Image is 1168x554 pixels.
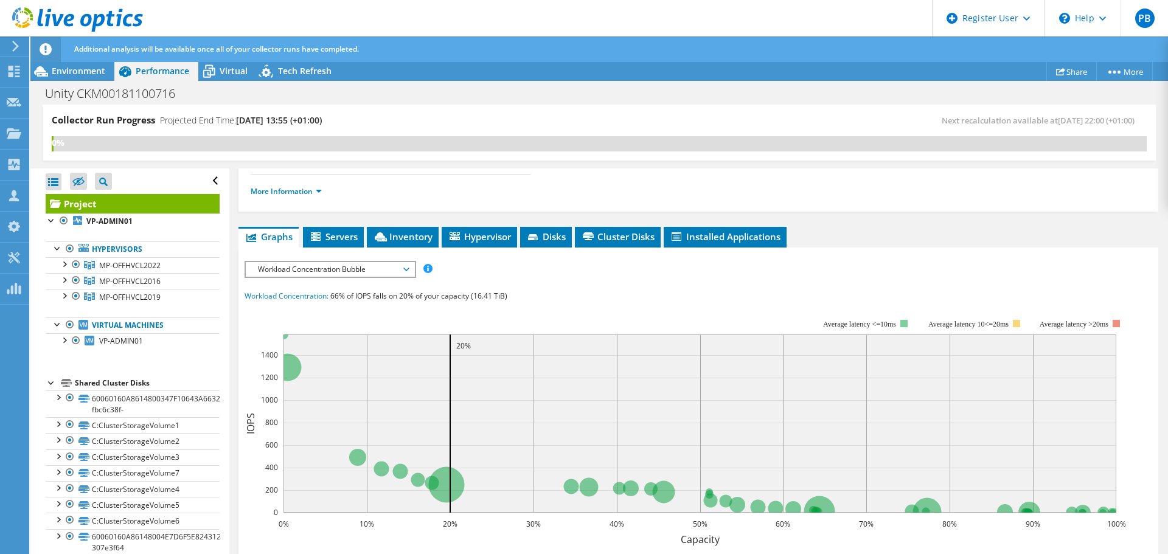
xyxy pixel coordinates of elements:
[136,65,189,77] span: Performance
[46,273,220,289] a: MP-OFFHVCL2016
[46,289,220,305] a: MP-OFFHVCL2019
[46,257,220,273] a: MP-OFFHVCL2022
[75,376,220,390] div: Shared Cluster Disks
[526,519,541,529] text: 30%
[99,260,161,271] span: MP-OFFHVCL2022
[46,194,220,213] a: Project
[40,87,194,100] h1: Unity CKM00181100716
[443,519,457,529] text: 20%
[279,519,289,529] text: 0%
[74,44,359,54] span: Additional analysis will be available once all of your collector runs have completed.
[245,291,328,301] span: Workload Concentration:
[46,417,220,433] a: C:ClusterStorageVolume1
[1096,62,1153,81] a: More
[261,372,278,383] text: 1200
[1135,9,1155,28] span: PB
[309,230,358,243] span: Servers
[610,519,624,529] text: 40%
[373,230,433,243] span: Inventory
[160,114,322,127] h4: Projected End Time:
[52,136,54,150] div: 0%
[1107,519,1126,529] text: 100%
[46,213,220,229] a: VP-ADMIN01
[46,433,220,449] a: C:ClusterStorageVolume2
[274,507,278,518] text: 0
[1046,62,1097,81] a: Share
[1058,115,1135,126] span: [DATE] 22:00 (+01:00)
[251,186,322,196] a: More Information
[265,485,278,495] text: 200
[99,336,143,346] span: VP-ADMIN01
[670,230,780,243] span: Installed Applications
[681,533,720,546] text: Capacity
[928,320,1009,328] tspan: Average latency 10<=20ms
[1040,320,1108,328] text: Average latency >20ms
[859,519,874,529] text: 70%
[581,230,655,243] span: Cluster Disks
[942,519,957,529] text: 80%
[46,449,220,465] a: C:ClusterStorageVolume3
[99,292,161,302] span: MP-OFFHVCL2019
[942,115,1141,126] span: Next recalculation available at
[265,440,278,450] text: 600
[1059,13,1070,24] svg: \n
[265,417,278,428] text: 800
[245,230,293,243] span: Graphs
[46,317,220,333] a: Virtual Machines
[236,114,322,126] span: [DATE] 13:55 (+01:00)
[46,465,220,481] a: C:ClusterStorageVolume7
[46,481,220,497] a: C:ClusterStorageVolume4
[46,333,220,349] a: VP-ADMIN01
[86,216,133,226] b: VP-ADMIN01
[526,230,566,243] span: Disks
[99,276,161,286] span: MP-OFFHVCL2016
[46,390,220,417] a: 60060160A8614800347F10643A663260-fbc6c38f-
[261,395,278,405] text: 1000
[261,350,278,360] text: 1400
[456,341,471,351] text: 20%
[448,230,511,243] span: Hypervisor
[52,65,105,77] span: Environment
[265,462,278,473] text: 400
[360,519,374,529] text: 10%
[46,497,220,513] a: C:ClusterStorageVolume5
[46,241,220,257] a: Hypervisors
[776,519,790,529] text: 60%
[220,65,248,77] span: Virtual
[693,519,707,529] text: 50%
[278,65,332,77] span: Tech Refresh
[244,413,257,434] text: IOPS
[46,513,220,528] a: C:ClusterStorageVolume6
[330,291,507,301] span: 66% of IOPS falls on 20% of your capacity (16.41 TiB)
[823,320,896,328] tspan: Average latency <=10ms
[1026,519,1040,529] text: 90%
[252,262,408,277] span: Workload Concentration Bubble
